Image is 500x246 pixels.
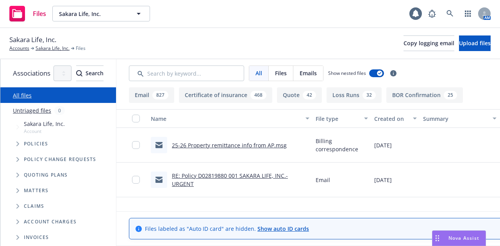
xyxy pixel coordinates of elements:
[52,6,150,21] button: Sakara Life, Inc.
[328,70,366,76] span: Show nested files
[172,172,288,188] a: RE: Policy D02819880 001 SAKARA LIFE, INC.-URGENT
[374,141,392,149] span: [DATE]
[152,91,168,99] div: 827
[303,91,316,99] div: 42
[255,69,262,77] span: All
[24,120,65,128] span: Sakara Life, Inc.
[76,70,82,76] svg: Search
[277,87,322,103] button: Quote
[24,219,77,224] span: Account charges
[59,10,127,18] span: Sakara Life, Inc.
[424,6,440,21] a: Report a Bug
[432,230,486,246] button: Nova Assist
[172,142,287,149] a: 25-26 Property remittance info from AP.msg
[129,65,244,81] input: Search by keyword...
[448,235,479,241] span: Nova Assist
[316,176,330,184] span: Email
[54,106,65,115] div: 0
[316,115,359,123] div: File type
[459,35,491,51] button: Upload files
[76,65,104,81] button: SearchSearch
[0,118,116,245] div: Tree Example
[148,109,312,128] button: Name
[36,45,70,52] a: Sakara Life, Inc.
[24,188,48,193] span: Matters
[442,6,458,21] a: Search
[76,45,86,52] span: Files
[362,91,376,99] div: 32
[132,141,140,149] input: Toggle Row Selected
[24,128,65,135] span: Account
[132,115,140,122] input: Select all
[129,87,174,103] button: Email
[404,39,454,47] span: Copy logging email
[420,109,500,128] button: Summary
[24,235,49,240] span: Invoices
[13,68,50,78] span: Associations
[9,45,29,52] a: Accounts
[33,11,46,17] span: Files
[371,109,420,128] button: Created on
[9,35,56,45] span: Sakara Life, Inc.
[459,39,491,47] span: Upload files
[423,115,488,123] div: Summary
[374,176,392,184] span: [DATE]
[6,3,49,25] a: Files
[327,87,382,103] button: Loss Runs
[460,6,476,21] a: Switch app
[250,91,266,99] div: 468
[76,66,104,81] div: Search
[444,91,457,99] div: 25
[374,115,408,123] div: Created on
[145,225,309,233] span: Files labeled as "Auto ID card" are hidden.
[404,35,454,51] button: Copy logging email
[24,157,96,162] span: Policy change requests
[386,87,463,103] button: BOR Confirmation
[132,176,140,184] input: Toggle Row Selected
[24,173,68,177] span: Quoting plans
[257,225,309,232] a: Show auto ID cards
[24,142,48,146] span: Policies
[275,69,287,77] span: Files
[312,109,371,128] button: File type
[432,231,442,246] div: Drag to move
[300,69,317,77] span: Emails
[179,87,272,103] button: Certificate of insurance
[316,137,368,153] span: Billing correspondence
[13,106,51,115] a: Untriaged files
[151,115,301,123] div: Name
[13,92,32,99] a: All files
[24,204,44,209] span: Claims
